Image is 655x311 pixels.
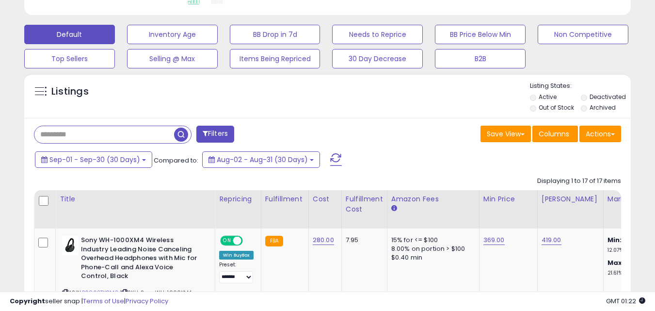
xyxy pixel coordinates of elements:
b: Min: [607,235,622,245]
button: Items Being Repriced [230,49,320,68]
button: Needs to Reprice [332,25,423,44]
button: BB Price Below Min [435,25,526,44]
label: Archived [590,103,616,112]
img: 31+1OdrDX+L._SL40_.jpg [62,236,79,255]
div: Cost [313,194,337,204]
button: Actions [579,126,621,142]
div: 15% for <= $100 [391,236,472,245]
strong: Copyright [10,296,45,306]
button: Sep-01 - Sep-30 (30 Days) [35,151,152,168]
div: [PERSON_NAME] [542,194,599,204]
div: Repricing [219,194,257,204]
button: Inventory Age [127,25,218,44]
div: $0.40 min [391,253,472,262]
div: 8.00% on portion > $100 [391,245,472,253]
div: Fulfillment [265,194,304,204]
p: Listing States: [530,82,631,91]
button: B2B [435,49,526,68]
span: OFF [241,237,257,245]
div: Win BuyBox [219,251,254,260]
button: 30 Day Decrease [332,49,423,68]
span: Compared to: [154,156,198,165]
a: 280.00 [313,235,334,245]
div: seller snap | | [10,297,168,306]
button: Aug-02 - Aug-31 (30 Days) [202,151,320,168]
label: Active [539,93,557,101]
span: Columns [539,129,569,139]
label: Out of Stock [539,103,574,112]
div: Fulfillment Cost [346,194,383,214]
a: Privacy Policy [126,296,168,306]
button: Columns [532,126,578,142]
a: 369.00 [483,235,505,245]
h5: Listings [51,85,89,98]
button: Non Competitive [538,25,628,44]
b: Max: [607,258,624,267]
button: Default [24,25,115,44]
div: 7.95 [346,236,380,245]
button: Top Sellers [24,49,115,68]
button: Selling @ Max [127,49,218,68]
button: Filters [196,126,234,143]
small: FBA [265,236,283,246]
div: Displaying 1 to 17 of 17 items [537,177,621,186]
span: Sep-01 - Sep-30 (30 Days) [49,155,140,164]
button: Save View [480,126,531,142]
b: Sony WH-1000XM4 Wireless Industry Leading Noise Canceling Overhead Headphones with Mic for Phone-... [81,236,199,283]
button: BB Drop in 7d [230,25,320,44]
label: Deactivated [590,93,626,101]
a: 419.00 [542,235,561,245]
div: Min Price [483,194,533,204]
a: Terms of Use [83,296,124,306]
div: Preset: [219,262,254,283]
div: Amazon Fees [391,194,475,204]
span: Aug-02 - Aug-31 (30 Days) [217,155,308,164]
small: Amazon Fees. [391,204,397,213]
span: 2025-10-7 01:22 GMT [606,296,645,306]
div: Title [60,194,211,204]
span: ON [221,237,233,245]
